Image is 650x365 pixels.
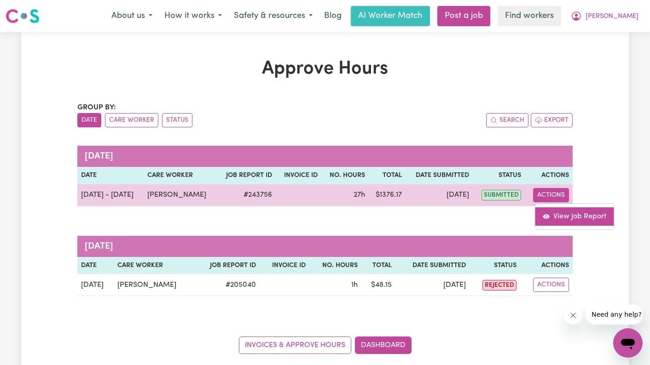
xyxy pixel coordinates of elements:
button: sort invoices by care worker [105,113,158,127]
th: Invoice ID [276,167,321,184]
th: Date [77,167,144,184]
td: $ 1376.17 [369,184,406,206]
td: [DATE] [406,184,473,206]
th: No. Hours [309,257,361,274]
button: Export [531,113,573,127]
button: How it works [158,6,228,26]
td: [DATE] [395,274,470,296]
th: Status [473,167,525,184]
td: $ 48.15 [361,274,395,296]
th: Total [361,257,395,274]
iframe: Close message [564,306,582,325]
button: Safety & resources [228,6,319,26]
td: [PERSON_NAME] [114,274,194,296]
a: Post a job [437,6,490,26]
h1: Approve Hours [77,58,573,80]
div: Actions [534,203,614,230]
a: Careseekers logo [6,6,40,27]
th: Job Report ID [194,257,259,274]
span: 27 hours [354,191,365,199]
span: submitted [482,190,521,200]
span: rejected [482,280,517,291]
img: Careseekers logo [6,8,40,24]
th: Date [77,257,114,274]
th: Actions [520,257,573,274]
span: Group by: [77,104,116,111]
th: Care worker [114,257,194,274]
a: Blog [319,6,347,26]
th: No. Hours [321,167,369,184]
button: Actions [533,188,569,202]
th: Status [470,257,520,274]
iframe: Button to launch messaging window [613,328,643,358]
a: View job report 243756 [535,207,614,226]
iframe: Message from company [586,304,643,325]
th: Job Report ID [217,167,276,184]
span: [PERSON_NAME] [586,11,638,22]
th: Invoice ID [260,257,309,274]
caption: [DATE] [77,146,573,167]
td: [DATE] [77,274,114,296]
td: # 205040 [194,274,259,296]
button: About us [105,6,158,26]
th: Care worker [144,167,217,184]
th: Date Submitted [406,167,473,184]
a: Find workers [498,6,561,26]
a: Invoices & Approve Hours [239,336,351,354]
button: My Account [565,6,644,26]
button: Actions [533,278,569,292]
button: sort invoices by date [77,113,101,127]
button: sort invoices by paid status [162,113,192,127]
td: [DATE] - [DATE] [77,184,144,206]
th: Date Submitted [395,257,470,274]
caption: [DATE] [77,236,573,257]
th: Actions [525,167,573,184]
span: 1 hour [351,281,358,289]
button: Search [486,113,528,127]
a: Dashboard [355,336,412,354]
th: Total [369,167,406,184]
td: # 243756 [217,184,276,206]
a: AI Worker Match [351,6,430,26]
td: [PERSON_NAME] [144,184,217,206]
